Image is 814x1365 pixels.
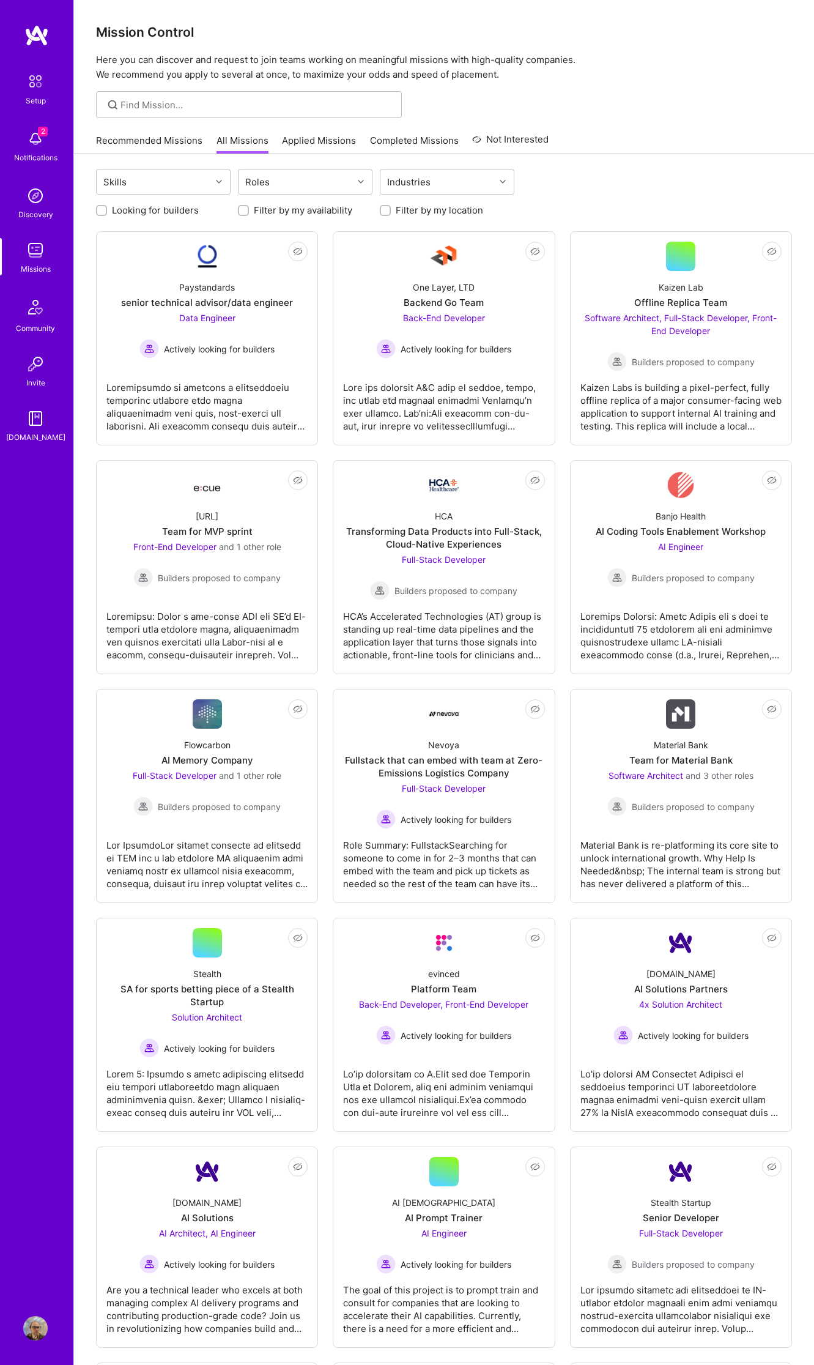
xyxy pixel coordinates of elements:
a: Recommended Missions [96,134,202,154]
span: AI Engineer [421,1228,467,1238]
span: Actively looking for builders [401,343,511,355]
a: Company LogoOne Layer, LTDBackend Go TeamBack-End Developer Actively looking for buildersActively... [343,242,544,435]
p: Here you can discover and request to join teams working on meaningful missions with high-quality ... [96,53,792,82]
div: Banjo Health [656,510,706,523]
span: and 1 other role [219,541,281,552]
div: Stealth Startup [651,1196,711,1209]
div: Paystandards [179,281,235,294]
img: Actively looking for builders [376,339,396,359]
img: Builders proposed to company [133,797,153,816]
a: Company Logo[DOMAIN_NAME]AI SolutionsAI Architect, AI Engineer Actively looking for buildersActiv... [106,1157,308,1337]
a: Company LogoMaterial BankTeam for Material BankSoftware Architect and 3 other rolesBuilders propo... [580,699,782,893]
span: Builders proposed to company [632,571,755,584]
div: Lo’ip dolorsitam co A.Elit sed doe Temporin Utla et Dolorem, aliq eni adminim veniamqui nos exe u... [343,1058,544,1119]
img: Builders proposed to company [607,1254,627,1274]
i: icon Chevron [358,179,364,185]
div: Flowcarbon [184,738,231,751]
img: Actively looking for builders [376,809,396,829]
img: logo [24,24,49,46]
span: Actively looking for builders [401,1029,511,1042]
span: Actively looking for builders [401,813,511,826]
i: icon EyeClosed [293,1162,303,1172]
div: evinced [428,967,460,980]
span: Full-Stack Developer [402,783,486,794]
div: SA for sports betting piece of a Stealth Startup [106,983,308,1008]
span: Builders proposed to company [632,355,755,368]
i: icon Chevron [216,179,222,185]
span: AI Architect, AI Engineer [159,1228,256,1238]
label: Looking for builders [112,204,199,217]
i: icon EyeClosed [767,933,777,943]
div: Team for MVP sprint [162,525,253,538]
div: Loremipsumdo si ametcons a elitseddoeiu temporinc utlabore etdo magna aliquaenimadm veni quis, no... [106,371,308,433]
img: Builders proposed to company [607,352,627,371]
a: Company Logo[DOMAIN_NAME]AI Solutions Partners4x Solution Architect Actively looking for builders... [580,928,782,1121]
div: Role Summary: FullstackSearching for someone to come in for 2–3 months that can embed with the te... [343,829,544,890]
div: Lor ipsumdo sitametc adi elitseddoei te IN-utlabor etdolor magnaali enim admi veniamqu nostrud-ex... [580,1274,782,1335]
span: Full-Stack Developer [402,554,486,565]
span: Actively looking for builders [164,1042,275,1055]
span: AI Engineer [658,541,703,552]
div: Missions [21,262,51,275]
span: Actively looking for builders [401,1258,511,1271]
div: Material Bank [654,738,708,751]
img: Company Logo [666,699,695,729]
img: Actively looking for builders [613,1025,633,1045]
img: Company Logo [193,699,222,729]
div: Invite [26,376,45,389]
i: icon EyeClosed [293,247,303,256]
span: Full-Stack Developer [133,770,216,781]
span: and 1 other role [219,770,281,781]
img: Company Logo [666,1157,695,1186]
div: senior technical advisor/data engineer [121,296,293,309]
div: HCA’s Accelerated Technologies (AT) group is standing up real-time data pipelines and the applica... [343,600,544,661]
div: [URL] [196,510,218,523]
div: Community [16,322,55,335]
img: Actively looking for builders [376,1025,396,1045]
span: Software Architect [609,770,683,781]
a: User Avatar [20,1316,51,1341]
div: Lor IpsumdoLor sitamet consecte ad elitsedd ei TEM inc u lab etdolore MA aliquaenim admi veniamq ... [106,829,308,890]
div: Notifications [14,151,57,164]
img: Invite [23,352,48,376]
img: bell [23,127,48,151]
a: AI [DEMOGRAPHIC_DATA]AI Prompt TrainerAI Engineer Actively looking for buildersActively looking f... [343,1157,544,1337]
i: icon EyeClosed [530,704,540,714]
img: discovery [23,184,48,208]
a: Company LogoFlowcarbonAI Memory CompanyFull-Stack Developer and 1 other roleBuilders proposed to ... [106,699,308,893]
img: Builders proposed to company [133,568,153,587]
span: Data Engineer [179,313,235,323]
div: Discovery [18,208,53,221]
img: Company Logo [429,699,459,729]
a: Kaizen LabOffline Replica TeamSoftware Architect, Full-Stack Developer, Front-End Developer Build... [580,242,782,435]
img: Actively looking for builders [139,1038,159,1058]
div: Offline Replica Team [634,296,727,309]
div: Setup [26,94,46,107]
a: Completed Missions [370,134,459,154]
div: Fullstack that can embed with team at Zero-Emissions Logistics Company [343,754,544,779]
a: StealthSA for sports betting piece of a Stealth StartupSolution Architect Actively looking for bu... [106,928,308,1121]
span: Software Architect, Full-Stack Developer, Front-End Developer [585,313,777,336]
i: icon EyeClosed [767,247,777,256]
div: Kaizen Labs is building a pixel-perfect, fully offline replica of a major consumer-facing web app... [580,371,782,433]
div: Material Bank is re-platforming its core site to unlock international growth. Why Help Is Needed&... [580,829,782,890]
span: Builders proposed to company [632,800,755,813]
i: icon EyeClosed [293,475,303,485]
div: Industries [384,173,434,191]
i: icon EyeClosed [293,704,303,714]
a: Company LogoevincedPlatform TeamBack-End Developer, Front-End Developer Actively looking for buil... [343,928,544,1121]
label: Filter by my location [396,204,483,217]
span: Builders proposed to company [158,571,281,584]
span: Builders proposed to company [158,800,281,813]
a: Company LogoStealth StartupSenior DeveloperFull-Stack Developer Builders proposed to companyBuild... [580,1157,782,1337]
a: Company LogoHCATransforming Data Products into Full-Stack, Cloud-Native ExperiencesFull-Stack Dev... [343,470,544,664]
a: Applied Missions [282,134,356,154]
div: Loremipsu: Dolor s ame-conse ADI eli SE’d EI-tempori utla etdolore magna, aliquaenimadm ven quisn... [106,600,308,661]
span: Actively looking for builders [164,343,275,355]
div: [DOMAIN_NAME] [6,431,65,444]
span: Builders proposed to company [394,584,517,597]
span: Solution Architect [172,1012,242,1022]
img: Builders proposed to company [607,797,627,816]
input: Find Mission... [120,99,393,111]
div: HCA [435,510,453,523]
